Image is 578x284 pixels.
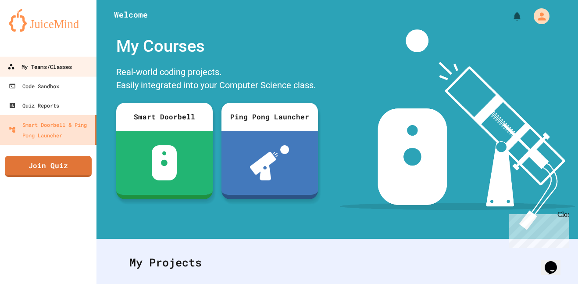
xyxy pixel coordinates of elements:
div: My Account [524,6,552,26]
iframe: chat widget [541,249,569,275]
div: Smart Doorbell [116,103,213,131]
img: ppl-with-ball.png [250,145,289,180]
a: Join Quiz [5,156,92,177]
img: logo-orange.svg [9,9,88,32]
div: Quiz Reports [9,100,59,111]
div: Chat with us now!Close [4,4,61,56]
div: Ping Pong Launcher [221,103,318,131]
div: Code Sandbox [9,81,59,91]
img: banner-image-my-projects.png [340,29,575,230]
img: sdb-white.svg [152,145,177,180]
div: My Projects [121,245,554,280]
iframe: chat widget [505,211,569,248]
div: Smart Doorbell & Ping Pong Launcher [9,119,91,140]
div: My Courses [112,29,322,63]
div: My Teams/Classes [7,61,72,72]
div: Real-world coding projects. Easily integrated into your Computer Science class. [112,63,322,96]
div: My Notifications [496,9,524,24]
